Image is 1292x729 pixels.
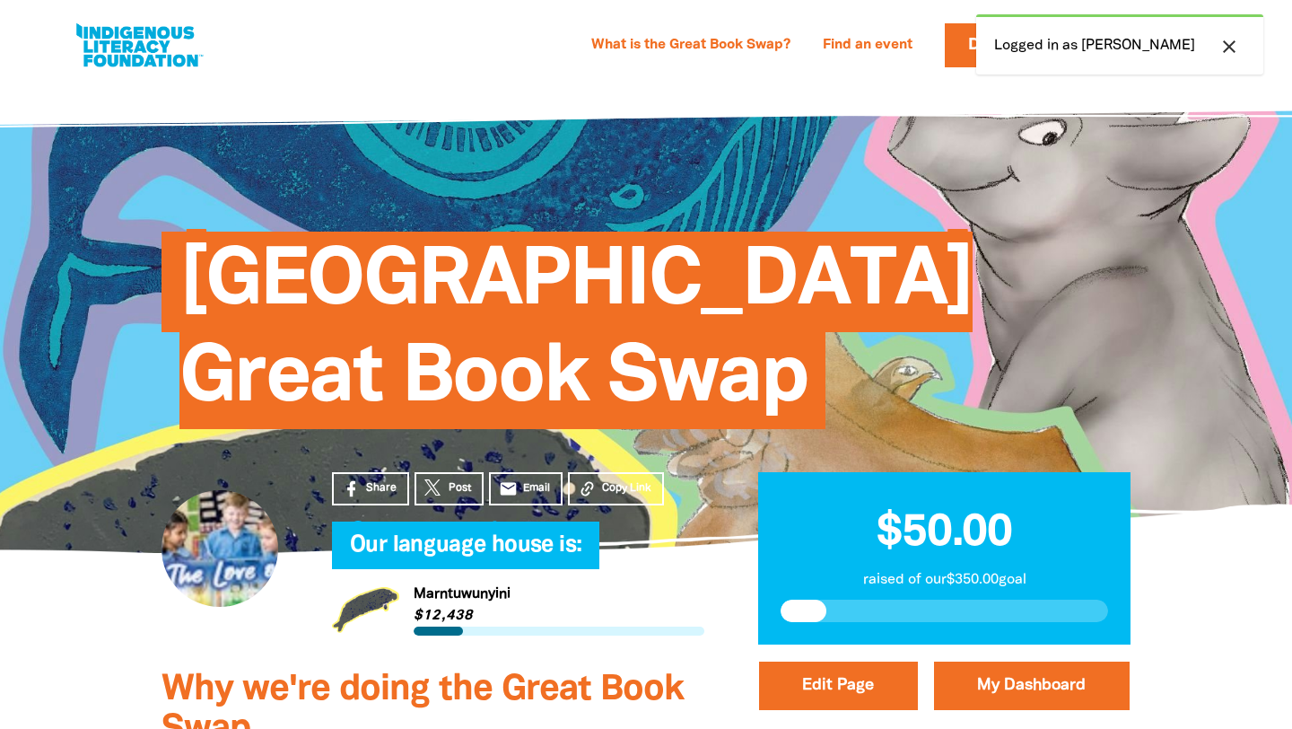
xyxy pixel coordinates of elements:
[1213,35,1245,58] button: close
[812,31,923,60] a: Find an event
[759,662,918,710] button: Edit Page
[499,479,518,498] i: email
[602,480,651,496] span: Copy Link
[179,245,973,429] span: [GEOGRAPHIC_DATA] Great Book Swap
[332,472,409,505] a: Share
[366,480,397,496] span: Share
[976,14,1263,75] div: Logged in as [PERSON_NAME]
[945,23,1058,67] a: Donate
[781,569,1108,591] p: raised of our $350.00 goal
[350,535,581,569] span: Our language house is:
[332,551,704,562] h6: My Team
[449,480,471,496] span: Post
[581,31,801,60] a: What is the Great Book Swap?
[523,480,550,496] span: Email
[934,662,1130,710] a: My Dashboard
[489,472,563,505] a: emailEmail
[568,472,664,505] button: Copy Link
[415,472,484,505] a: Post
[877,513,1012,554] span: $50.00
[1218,36,1240,57] i: close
